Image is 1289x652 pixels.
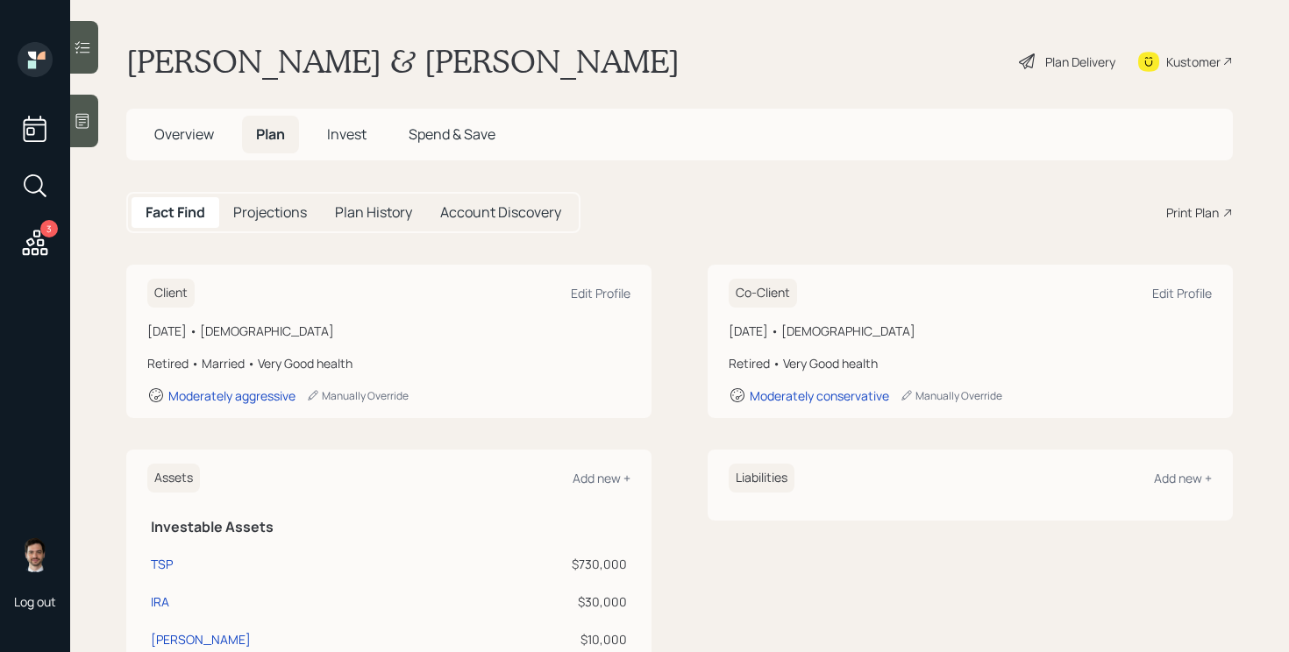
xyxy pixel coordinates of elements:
[126,42,680,81] h1: [PERSON_NAME] & [PERSON_NAME]
[18,537,53,572] img: jonah-coleman-headshot.png
[147,279,195,308] h6: Client
[306,388,409,403] div: Manually Override
[476,630,627,648] div: $10,000
[146,204,205,221] h5: Fact Find
[1152,285,1212,301] div: Edit Profile
[151,555,173,573] div: TSP
[327,124,367,144] span: Invest
[1166,203,1219,222] div: Print Plan
[750,387,889,404] div: Moderately conservative
[1154,470,1212,486] div: Add new +
[154,124,214,144] span: Overview
[233,204,307,221] h5: Projections
[147,464,200,493] h6: Assets
[729,354,1212,372] div: Retired • Very Good health
[440,204,561,221] h5: Account Discovery
[147,322,630,340] div: [DATE] • [DEMOGRAPHIC_DATA]
[14,593,56,610] div: Log out
[573,470,630,486] div: Add new +
[476,592,627,611] div: $30,000
[729,279,797,308] h6: Co-Client
[409,124,495,144] span: Spend & Save
[729,322,1212,340] div: [DATE] • [DEMOGRAPHIC_DATA]
[151,592,169,611] div: IRA
[151,630,251,648] div: [PERSON_NAME]
[40,220,58,237] div: 3
[335,204,412,221] h5: Plan History
[1045,53,1115,71] div: Plan Delivery
[1166,53,1221,71] div: Kustomer
[729,464,794,493] h6: Liabilities
[476,555,627,573] div: $730,000
[151,519,627,535] h5: Investable Assets
[168,387,296,404] div: Moderately aggressive
[900,388,1002,403] div: Manually Override
[256,124,285,144] span: Plan
[571,285,630,301] div: Edit Profile
[147,354,630,372] div: Retired • Married • Very Good health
